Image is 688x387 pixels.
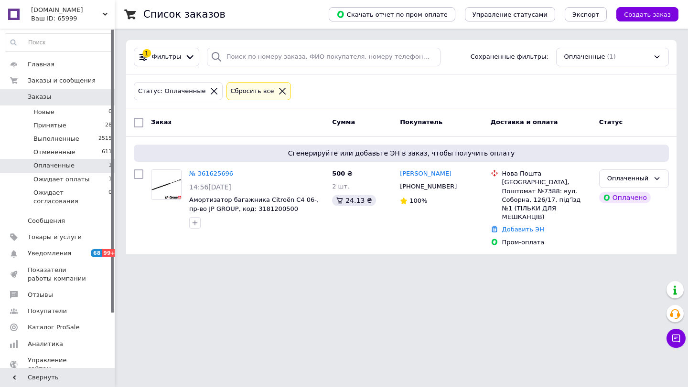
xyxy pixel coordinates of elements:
span: Скачать отчет по пром-оплате [336,10,448,19]
span: 500 ₴ [332,170,353,177]
span: Доставка и оплата [491,118,558,126]
span: Выполненные [33,135,79,143]
span: Товары и услуги [28,233,82,241]
div: [GEOGRAPHIC_DATA], Поштомат №7388: вул. Соборна, 126/17, під’їзд №1 (ТІЛЬКИ ДЛЯ МЕШКАНЦІВ) [502,178,591,221]
a: № 361625696 [189,170,233,177]
a: [PERSON_NAME] [400,169,451,178]
span: Аналитика [28,340,63,348]
span: 2515 [98,135,112,143]
button: Создать заказ [616,7,678,21]
span: Фильтры [152,52,182,62]
div: Оплачено [599,192,651,203]
span: 14:56[DATE] [189,183,231,191]
span: Сумма [332,118,355,126]
span: 2 шт. [332,183,349,190]
span: Управление статусами [473,11,548,18]
span: Принятые [33,121,66,130]
span: 28 [105,121,112,130]
span: Создать заказ [624,11,671,18]
button: Экспорт [565,7,607,21]
span: Покупатели [28,307,67,315]
span: Ожидает согласования [33,188,108,206]
span: 0 [108,108,112,116]
div: Пром-оплата [502,238,591,247]
a: Добавить ЭН [502,226,544,233]
div: [PHONE_NUMBER] [398,180,459,193]
span: Показатели работы компании [28,266,88,283]
span: Управление сайтом [28,356,88,373]
span: Запчастина.com [31,6,103,14]
span: Ожидает оплаты [33,175,90,184]
span: Каталог ProSale [28,323,79,332]
span: Сохраненные фильтры: [471,52,548,62]
span: Главная [28,60,54,69]
span: Сообщения [28,217,65,225]
span: 611 [102,148,112,157]
span: Уведомления [28,249,71,258]
input: Поиск по номеру заказа, ФИО покупателя, номеру телефона, Email, номеру накладной [207,48,441,66]
span: 100% [409,197,427,204]
button: Управление статусами [465,7,555,21]
h1: Список заказов [143,9,226,20]
div: 1 [142,49,151,58]
div: Статус: Оплаченные [136,86,208,96]
button: Чат с покупателем [666,329,686,348]
img: Фото товару [151,170,181,199]
input: Поиск [5,34,112,51]
div: Сбросить все [229,86,276,96]
span: 68 [91,249,102,257]
span: Статус [599,118,623,126]
span: 0 [108,188,112,206]
span: Отзывы [28,291,53,299]
div: Нова Пошта [502,169,591,178]
button: Скачать отчет по пром-оплате [329,7,455,21]
a: Фото товару [151,169,182,200]
span: 1 [108,161,112,170]
span: Покупатель [400,118,442,126]
a: Создать заказ [607,10,678,18]
span: Оплаченные [33,161,75,170]
span: Сгенерируйте или добавьте ЭН в заказ, чтобы получить оплату [138,148,665,158]
span: 1 [108,175,112,184]
span: Заказы и сообщения [28,76,96,85]
div: Оплаченный [607,174,649,184]
div: Ваш ID: 65999 [31,14,115,23]
span: Оплаченные [564,52,605,62]
a: Амортизатор багажника Citroën C4 06-, пр-во JP GROUP, код: 3181200500 [189,196,319,212]
span: Новые [33,108,54,116]
span: Заказ [151,118,172,126]
span: Отмененные [33,148,75,157]
span: (1) [607,53,616,60]
div: 24.13 ₴ [332,195,376,206]
span: Заказы [28,93,51,101]
span: Экспорт [572,11,599,18]
span: 99+ [102,249,118,257]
